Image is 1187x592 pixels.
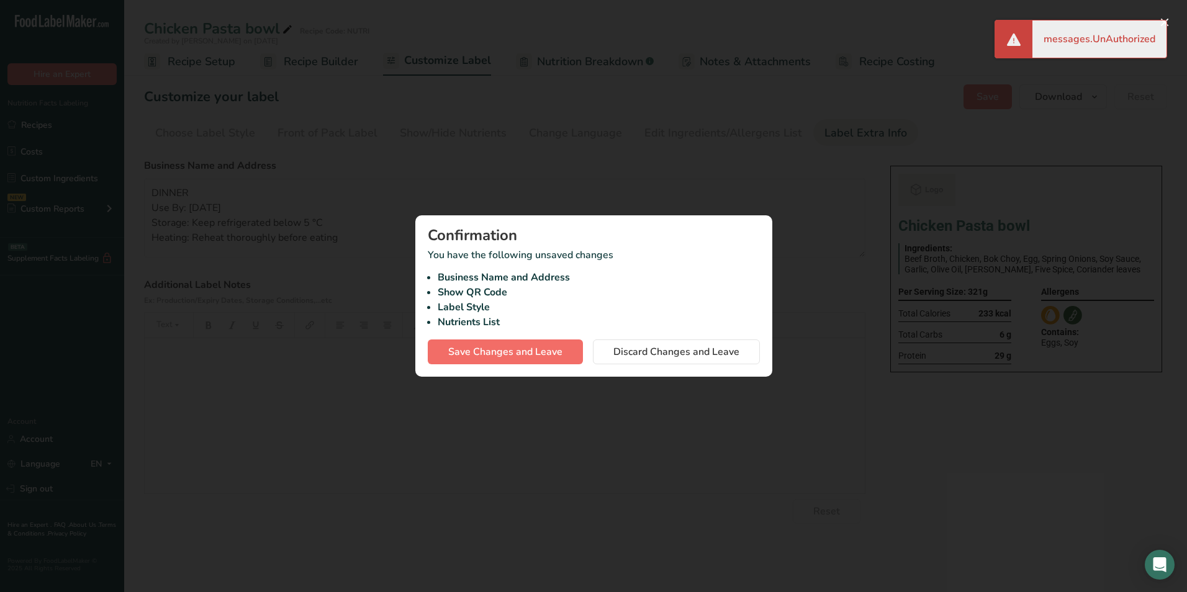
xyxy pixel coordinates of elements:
li: Business Name and Address [438,270,760,285]
div: Confirmation [428,228,760,243]
li: Label Style [438,300,760,315]
li: Show QR Code [438,285,760,300]
button: Discard Changes and Leave [593,339,760,364]
span: Save Changes and Leave [448,344,562,359]
span: Discard Changes and Leave [613,344,739,359]
p: You have the following unsaved changes [428,248,760,330]
div: Open Intercom Messenger [1145,550,1175,580]
li: Nutrients List [438,315,760,330]
div: messages.UnAuthorized [1032,20,1167,58]
button: Save Changes and Leave [428,339,583,364]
